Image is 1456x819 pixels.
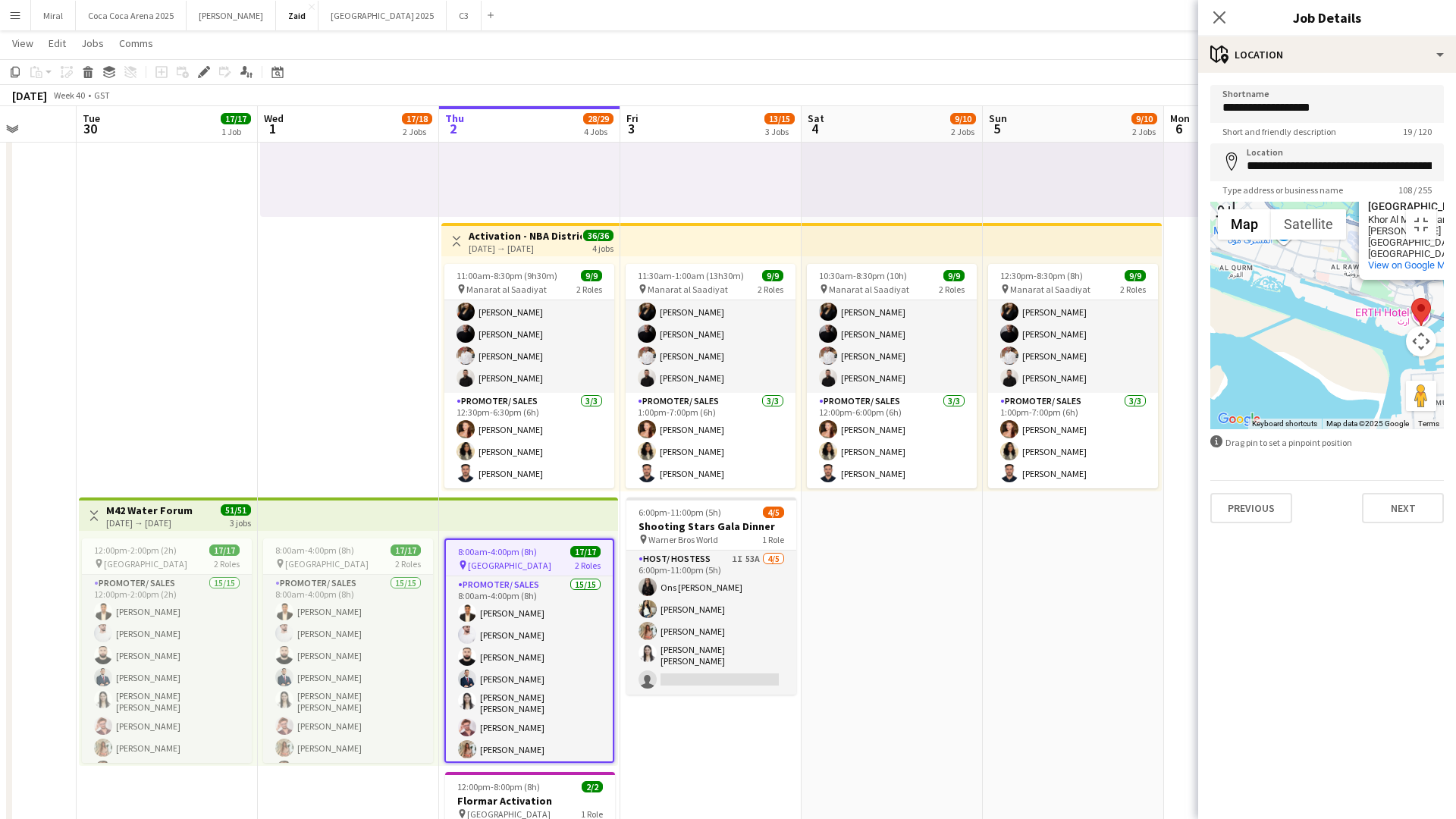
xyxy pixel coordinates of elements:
div: 1 Job [221,126,250,137]
app-card-role: [PERSON_NAME][PERSON_NAME][PERSON_NAME][PERSON_NAME][PERSON_NAME][PERSON_NAME] [988,231,1158,393]
span: Tue [83,111,100,125]
span: 17/17 [209,544,240,556]
span: Map data ©2025 Google [1326,419,1409,428]
span: [GEOGRAPHIC_DATA] [104,558,187,570]
app-card-role: Host/ Hostess1I53A4/56:00pm-11:00pm (5h)Ons [PERSON_NAME][PERSON_NAME][PERSON_NAME][PERSON_NAME] ... [626,551,796,695]
div: Location [1198,36,1456,73]
div: 3 Jobs [765,126,794,137]
span: Wed [264,111,284,125]
div: 3 jobs [230,516,251,529]
span: Sun [989,111,1007,125]
span: 2/2 [582,781,603,792]
span: 8:00am-4:00pm (8h) [458,546,537,557]
button: Previous [1210,493,1292,523]
span: 3 [624,120,639,137]
app-card-role: Promoter/ Sales3/31:00pm-7:00pm (6h)[PERSON_NAME][PERSON_NAME][PERSON_NAME] [626,393,795,488]
span: 13/15 [764,113,795,124]
span: Edit [49,36,66,50]
span: Manarat al Saadiyat [1010,284,1090,295]
div: 12:30pm-8:30pm (8h)9/9 Manarat al Saadiyat2 Roles[PERSON_NAME][PERSON_NAME][PERSON_NAME][PERSON_N... [988,264,1158,488]
h3: Job Details [1198,8,1456,27]
button: Show street map [1218,209,1271,240]
img: Google [1214,409,1264,429]
span: 11:30am-1:00am (13h30m) (Sat) [638,270,762,281]
span: 2 Roles [395,558,421,570]
span: 2 Roles [575,560,601,571]
button: Drag Pegman onto the map to open Street View [1406,381,1436,411]
app-job-card: 11:30am-1:00am (13h30m) (Sat)9/9 Manarat al Saadiyat2 Roles[PERSON_NAME][PERSON_NAME][PERSON_NAME... [626,264,795,488]
app-card-role: Promoter/ Sales3/31:00pm-7:00pm (6h)[PERSON_NAME][PERSON_NAME][PERSON_NAME] [988,393,1158,488]
button: Toggle fullscreen view [1406,209,1436,240]
app-job-card: 12:00pm-2:00pm (2h)17/17 [GEOGRAPHIC_DATA]2 RolesPromoter/ Sales15/1512:00pm-2:00pm (2h)[PERSON_N... [82,538,252,763]
app-job-card: 6:00pm-11:00pm (5h)4/5Shooting Stars Gala Dinner Warner Bros World1 RoleHost/ Hostess1I53A4/56:00... [626,497,796,695]
span: Jobs [81,36,104,50]
button: Zaid [276,1,318,30]
span: 5 [987,120,1007,137]
span: 2 Roles [758,284,783,295]
span: 108 / 255 [1386,184,1444,196]
span: 17/18 [402,113,432,124]
span: 6 [1168,120,1190,137]
span: 2 Roles [214,558,240,570]
app-card-role: [PERSON_NAME][PERSON_NAME][PERSON_NAME][PERSON_NAME][PERSON_NAME][PERSON_NAME] [807,231,977,393]
app-card-role: Promoter/ Sales3/312:30pm-6:30pm (6h)[PERSON_NAME][PERSON_NAME][PERSON_NAME] [444,393,614,488]
button: Miral [31,1,76,30]
span: 1 [262,120,284,137]
div: 10:30am-8:30pm (10h)9/9 Manarat al Saadiyat2 Roles[PERSON_NAME][PERSON_NAME][PERSON_NAME][PERSON_... [807,264,977,488]
button: Next [1362,493,1444,523]
span: 19 / 120 [1391,126,1444,137]
app-card-role: Promoter/ Sales3/312:00pm-6:00pm (6h)[PERSON_NAME][PERSON_NAME][PERSON_NAME] [807,393,977,488]
div: 2 Jobs [951,126,975,137]
span: View [12,36,33,50]
span: 17/17 [221,113,251,124]
span: 12:00pm-2:00pm (2h) [94,544,177,556]
span: [GEOGRAPHIC_DATA] [468,560,551,571]
button: Map camera controls [1406,326,1436,356]
span: Manarat al Saadiyat [829,284,909,295]
a: Comms [113,33,159,53]
span: 2 Roles [576,284,602,295]
span: 4 [805,120,824,137]
span: Mon [1170,111,1190,125]
div: Drag pin to set a pinpoint position [1210,435,1444,450]
app-card-role: [PERSON_NAME][PERSON_NAME][PERSON_NAME][PERSON_NAME][PERSON_NAME][PERSON_NAME] [626,231,795,393]
span: 9/9 [581,270,602,281]
span: Short and friendly description [1210,126,1348,137]
app-card-role: [PERSON_NAME][PERSON_NAME][PERSON_NAME][PERSON_NAME][PERSON_NAME][PERSON_NAME] [444,231,614,393]
span: Thu [445,111,464,125]
button: Keyboard shortcuts [1252,419,1317,429]
div: 8:00am-4:00pm (8h)17/17 [GEOGRAPHIC_DATA]2 RolesPromoter/ Sales15/158:00am-4:00pm (8h)[PERSON_NAM... [263,538,433,763]
span: 36/36 [583,230,613,241]
h3: Shooting Stars Gala Dinner [626,519,796,533]
span: 17/17 [570,546,601,557]
span: [GEOGRAPHIC_DATA] [285,558,369,570]
h3: M42 Water Forum [106,504,193,517]
span: Comms [119,36,153,50]
a: Open this area in Google Maps (opens a new window) [1214,409,1264,429]
span: Week 40 [50,89,88,101]
span: 28/29 [583,113,613,124]
span: 2 [443,120,464,137]
span: 12:30pm-8:30pm (8h) [1000,270,1083,281]
span: 9/9 [943,270,965,281]
app-job-card: 11:00am-8:30pm (9h30m)9/9 Manarat al Saadiyat2 Roles[PERSON_NAME][PERSON_NAME][PERSON_NAME][PERSO... [444,264,614,488]
div: [DATE] [12,88,47,103]
div: [DATE] → [DATE] [469,243,582,254]
button: Show satellite imagery [1271,209,1346,240]
div: 4 jobs [592,241,613,254]
button: [PERSON_NAME] [187,1,276,30]
span: 2 Roles [1120,284,1146,295]
h3: Activation - NBA District [469,229,582,243]
span: Manarat al Saadiyat [466,284,547,295]
app-job-card: 8:00am-4:00pm (8h)17/17 [GEOGRAPHIC_DATA]2 RolesPromoter/ Sales15/158:00am-4:00pm (8h)[PERSON_NAM... [444,538,614,763]
span: 30 [80,120,100,137]
button: [GEOGRAPHIC_DATA] 2025 [318,1,447,30]
div: 4 Jobs [584,126,613,137]
span: 11:00am-8:30pm (9h30m) [457,270,557,281]
span: 9/9 [762,270,783,281]
span: 8:00am-4:00pm (8h) [275,544,354,556]
span: Warner Bros World [648,534,718,545]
